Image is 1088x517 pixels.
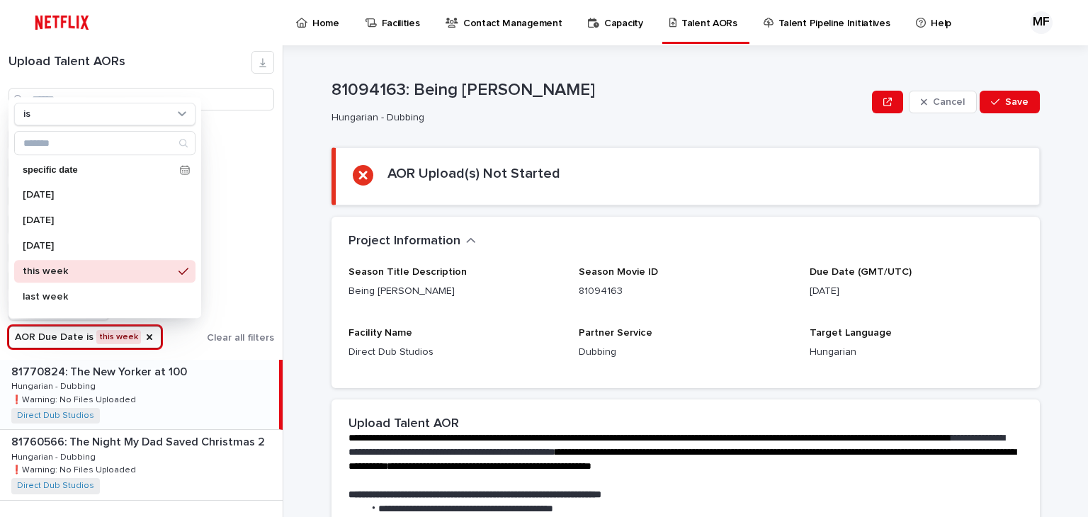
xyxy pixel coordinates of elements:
span: Cancel [933,97,965,107]
p: Hungarian - Dubbing [331,112,861,124]
span: Save [1005,97,1028,107]
p: [DATE] [810,284,1023,299]
div: specific date [14,159,195,181]
h2: Project Information [348,234,460,249]
input: Search [15,132,195,154]
div: MF [1030,11,1053,34]
span: Season Title Description [348,267,467,277]
span: Partner Service [579,328,652,338]
p: Dubbing [579,345,792,360]
img: ifQbXi3ZQGMSEF7WDB7W [28,8,96,37]
a: Direct Dub Studios [17,481,94,491]
p: [DATE] [23,241,173,251]
h2: Upload Talent AOR [348,416,459,432]
p: last week [23,292,173,302]
span: Season Movie ID [579,267,658,277]
p: 81770824: The New Yorker at 100 [11,363,190,379]
p: [DATE] [23,215,173,225]
p: ❗️Warning: No Files Uploaded [11,462,139,475]
p: 81094163: Being [PERSON_NAME] [331,80,866,101]
p: specific date [23,166,174,175]
span: Due Date (GMT/UTC) [810,267,912,277]
button: Project Information [348,234,476,249]
p: 81760566: The Night My Dad Saved Christmas 2 [11,433,268,449]
p: Being [PERSON_NAME] [348,284,562,299]
button: AOR Due Date [8,326,161,348]
button: Clear all filters [201,327,274,348]
button: Save [980,91,1040,113]
h1: Upload Talent AORs [8,55,251,70]
button: Cancel [909,91,977,113]
p: 81094163 [579,284,792,299]
span: Clear all filters [207,333,274,343]
a: Direct Dub Studios [17,411,94,421]
h2: AOR Upload(s) Not Started [387,165,560,182]
p: is [23,108,30,120]
p: [DATE] [23,190,173,200]
input: Search [8,88,274,110]
p: Hungarian - Dubbing [11,379,98,392]
p: this week [23,266,173,276]
p: ❗️Warning: No Files Uploaded [11,392,139,405]
div: Search [14,131,195,155]
p: Direct Dub Studios [348,345,562,360]
p: Hungarian [810,345,1023,360]
span: Facility Name [348,328,412,338]
span: Target Language [810,328,892,338]
p: Hungarian - Dubbing [11,450,98,462]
